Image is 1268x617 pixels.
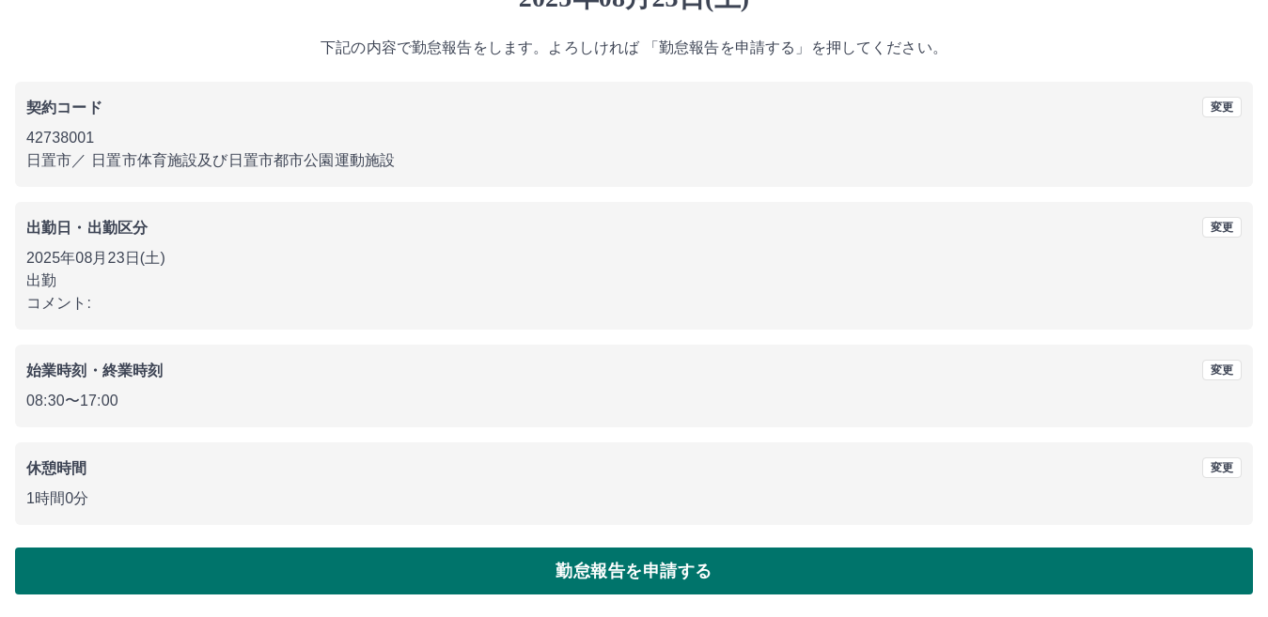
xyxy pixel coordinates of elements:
[26,270,1242,292] p: 出勤
[26,390,1242,412] p: 08:30 〜 17:00
[1202,457,1242,478] button: 変更
[26,127,1242,149] p: 42738001
[1202,97,1242,117] button: 変更
[15,37,1253,59] p: 下記の内容で勤怠報告をします。よろしければ 「勤怠報告を申請する」を押してください。
[26,460,87,476] b: 休憩時間
[26,247,1242,270] p: 2025年08月23日(土)
[1202,360,1242,380] button: 変更
[26,362,163,378] b: 始業時刻・終業時刻
[1202,217,1242,238] button: 変更
[26,149,1242,172] p: 日置市 ／ 日置市体育施設及び日置市都市公園運動施設
[26,292,1242,315] p: コメント:
[26,487,1242,510] p: 1時間0分
[15,548,1253,594] button: 勤怠報告を申請する
[26,100,102,116] b: 契約コード
[26,220,148,236] b: 出勤日・出勤区分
